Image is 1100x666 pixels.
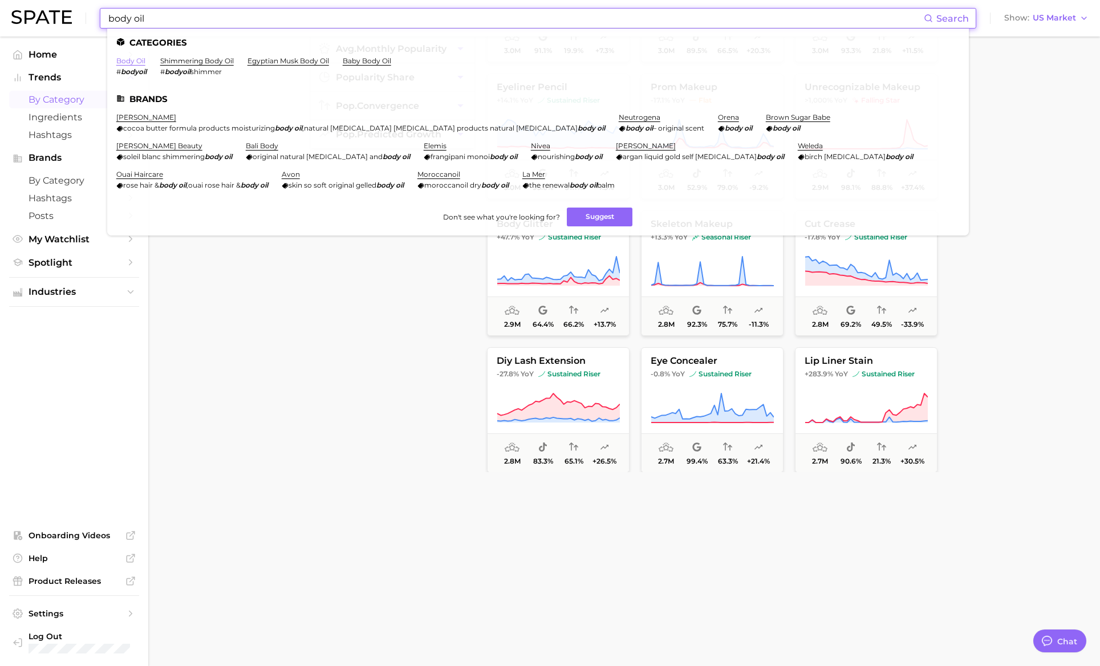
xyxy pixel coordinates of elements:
em: body [275,124,293,132]
span: Onboarding Videos [29,530,120,541]
em: body [886,152,903,161]
span: by Category [29,94,120,105]
a: moroccanoil [417,170,460,178]
span: YoY [835,369,848,379]
span: moroccanoil dry [424,181,481,189]
button: eye concealer-0.8% YoYsustained risersustained riser2.7m99.4%63.3%+21.4% [641,347,784,473]
div: , [116,181,268,189]
a: elemis [424,141,447,150]
span: 2.7m [812,457,828,465]
span: sustained riser [853,369,915,379]
img: SPATE [11,10,72,24]
span: popularity predicted growth: Likely [908,441,917,454]
span: sustained riser [689,369,752,379]
span: average monthly popularity: Medium Popularity [813,441,827,454]
span: Brands [29,153,120,163]
em: oil [509,152,517,161]
a: brown sugar babe [766,113,830,121]
span: 83.3% [533,457,553,465]
em: body [481,181,499,189]
button: skeleton makeup+13.3% YoYseasonal riserseasonal riser2.8m92.3%75.7%-11.3% [641,210,784,336]
a: body oil [116,56,145,65]
span: popularity convergence: High Convergence [569,304,578,318]
a: avon [282,170,300,178]
a: Product Releases [9,572,139,590]
a: Hashtags [9,126,139,144]
span: Ingredients [29,112,120,123]
span: # [116,67,121,76]
em: body [241,181,258,189]
em: oil [402,152,410,161]
span: popularity share: Google [692,304,701,318]
span: -17.8% [805,233,826,241]
span: seasonal riser [692,233,751,242]
span: skin so soft original gelled [289,181,376,189]
span: Help [29,553,120,563]
span: US Market [1033,15,1076,21]
em: body [575,152,592,161]
span: 92.3% [687,320,707,328]
span: 65.1% [564,457,583,465]
span: original natural [MEDICAL_DATA] and [253,152,383,161]
button: diy lash extension-27.8% YoYsustained risersustained riser2.8m83.3%65.1%+26.5% [487,347,630,473]
em: body [490,152,508,161]
em: oil [294,124,302,132]
span: average monthly popularity: Medium Popularity [659,304,673,318]
em: oil [178,181,186,189]
em: oil [594,152,602,161]
a: [PERSON_NAME] [616,141,676,150]
span: 2.8m [504,457,520,465]
span: YoY [675,233,688,242]
span: YoY [521,233,534,242]
span: popularity predicted growth: Likely [600,441,609,454]
em: bodyoil [165,67,190,76]
a: Help [9,550,139,567]
a: Posts [9,207,139,225]
span: popularity predicted growth: Likely [754,441,763,454]
a: Onboarding Videos [9,527,139,544]
span: sustained riser [845,233,907,242]
em: oil [744,124,752,132]
span: popularity convergence: High Convergence [723,304,732,318]
em: body [757,152,774,161]
span: popularity convergence: High Convergence [723,441,732,454]
span: birch [MEDICAL_DATA] [805,152,886,161]
span: average monthly popularity: Medium Popularity [505,304,519,318]
span: argan liquid gold self [MEDICAL_DATA] [623,152,757,161]
span: YoY [521,369,534,379]
span: sustained riser [538,369,600,379]
span: 90.6% [840,457,861,465]
em: body [205,152,222,161]
span: +30.5% [900,457,924,465]
img: sustained riser [845,234,852,241]
em: oil [597,124,605,132]
a: ouai haircare [116,170,163,178]
a: Ingredients [9,108,139,126]
span: Trends [29,72,120,83]
span: popularity convergence: Low Convergence [877,441,886,454]
span: popularity predicted growth: Uncertain [600,304,609,318]
em: oil [645,124,653,132]
span: nourishing [538,152,575,161]
a: [PERSON_NAME] [116,113,176,121]
span: +21.4% [747,457,770,465]
span: 2.8m [657,320,674,328]
button: Industries [9,283,139,300]
span: +26.5% [592,457,616,465]
span: popularity convergence: High Convergence [569,441,578,454]
em: body [159,181,177,189]
span: lip liner stain [795,356,937,366]
img: sustained riser [853,371,859,377]
button: lip liner stain+283.9% YoYsustained risersustained riser2.7m90.6%21.3%+30.5% [795,347,937,473]
span: Search [936,13,969,24]
span: popularity convergence: Medium Convergence [877,304,886,318]
span: 64.4% [532,320,553,328]
a: Log out. Currently logged in with e-mail leon@palladiobeauty.com. [9,628,139,657]
button: Suggest [567,208,632,226]
a: nivea [531,141,550,150]
span: 75.7% [718,320,737,328]
em: body [376,181,394,189]
em: body [773,124,790,132]
button: Trends [9,69,139,86]
span: popularity predicted growth: Very Unlikely [754,304,763,318]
